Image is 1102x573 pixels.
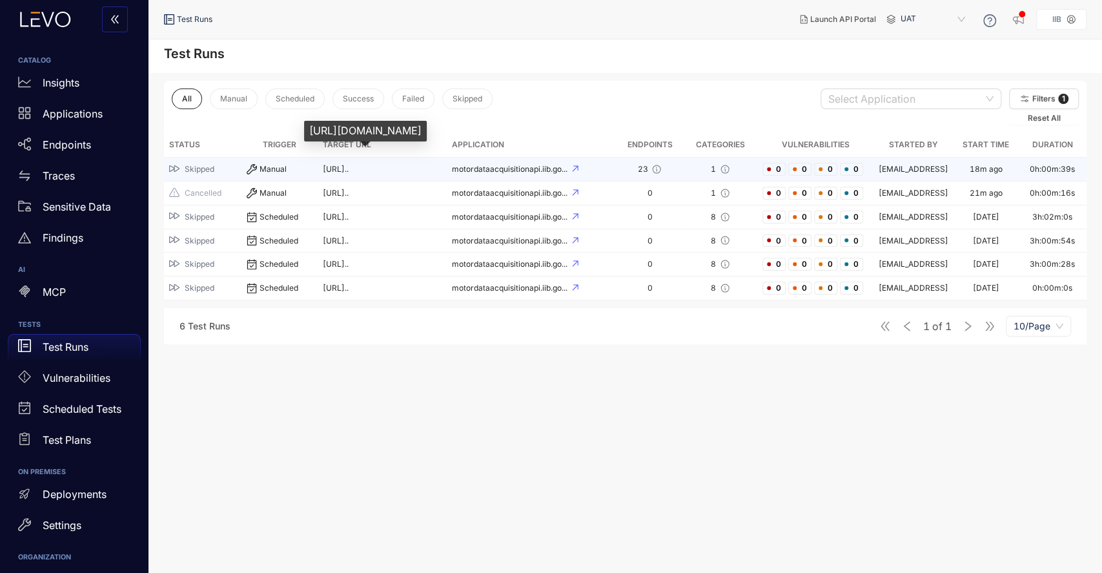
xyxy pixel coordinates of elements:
span: 0 [814,163,837,176]
td: 3h:00m:28s [1018,253,1087,276]
td: 0h:00m:0s [1018,276,1087,300]
td: 0h:00m:39s [1018,158,1087,182]
p: IIB [1052,15,1061,24]
div: [DATE] [972,284,999,293]
span: 0 [788,282,811,295]
a: Sensitive Data [8,194,141,225]
h6: ORGANIZATION [18,554,130,561]
span: Filters [1032,94,1056,103]
p: Vulnerabilities [43,372,110,384]
th: Start Time [954,132,1018,158]
span: 0 [762,163,786,176]
a: Traces [8,163,141,194]
button: double-left [102,6,128,32]
p: Insights [43,77,79,89]
div: Scheduled [247,259,312,269]
th: Application [447,132,615,158]
p: Findings [43,232,83,244]
a: Test Plans [8,427,141,458]
span: [URL].. [323,283,349,293]
div: [DATE] [972,236,999,245]
div: 21m ago [969,189,1002,198]
span: 0 [788,234,811,247]
th: Duration [1018,132,1087,158]
div: 0 [620,189,679,198]
span: warning [18,231,31,244]
p: Scheduled Tests [43,403,121,415]
span: Skipped [185,260,214,269]
div: [URL][DOMAIN_NAME] [304,121,427,141]
span: 0 [814,234,837,247]
th: Vulnerabilities [757,132,873,158]
span: 1 [945,320,952,332]
span: 0 [840,282,863,295]
span: Test Runs [177,15,212,24]
span: motordataacquisitionapi.iib.go... [452,164,569,174]
button: All [172,89,202,109]
span: motordataacquisitionapi.iib.go... [452,236,569,245]
th: Trigger [241,132,318,158]
span: 0 [788,163,811,176]
span: swap [18,169,31,182]
div: 0 [620,236,679,245]
div: 8 [689,283,751,293]
span: Skipped [185,236,214,245]
td: 0h:00m:16s [1018,182,1087,205]
span: [URL].. [323,164,349,174]
div: [DATE] [972,260,999,269]
span: All [182,94,192,103]
span: 0 [788,187,811,200]
a: Insights [8,70,141,101]
a: Settings [8,512,141,543]
span: Cancelled [185,189,221,198]
span: Skipped [185,165,214,174]
p: Sensitive Data [43,201,111,213]
span: Launch API Portal [810,15,876,24]
span: 0 [814,258,837,271]
p: Test Runs [43,341,88,353]
div: 8 [689,235,751,245]
span: 0 [762,234,786,247]
td: [EMAIL_ADDRESS] [873,158,954,182]
h6: AI [18,266,130,274]
td: [EMAIL_ADDRESS] [873,276,954,300]
td: [EMAIL_ADDRESS] [873,229,954,253]
p: Deployments [43,488,107,500]
th: Endpoints [615,132,684,158]
span: Failed [402,94,424,103]
span: 1 [1058,94,1068,104]
span: 6 Test Runs [179,320,230,331]
span: 0 [840,258,863,271]
span: 0 [840,234,863,247]
button: Failed [392,89,434,109]
span: [URL].. [323,188,349,198]
span: 0 [762,187,786,200]
td: 3h:00m:54s [1018,229,1087,253]
p: MCP [43,286,66,298]
span: Scheduled [276,94,314,103]
div: Scheduled [247,212,312,222]
button: Launch API Portal [790,9,886,30]
span: Success [343,94,374,103]
a: Findings [8,225,141,256]
div: 0 [620,284,679,293]
p: Traces [43,170,75,182]
div: [DATE] [972,213,999,222]
div: 18m ago [969,165,1002,174]
button: Manual [210,89,258,109]
button: Reset All [1009,112,1079,125]
span: Skipped [453,94,482,103]
span: UAT [901,9,968,30]
div: 1 [689,164,751,174]
div: 8 [689,259,751,269]
div: 0 [620,213,679,222]
span: 0 [814,187,837,200]
span: [URL].. [323,236,349,245]
span: [URL].. [323,212,349,222]
a: Applications [8,101,141,132]
div: 8 [689,212,751,222]
span: 0 [788,211,811,224]
span: 0 [762,211,786,224]
p: Endpoints [43,139,91,151]
span: [URL].. [323,259,349,269]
